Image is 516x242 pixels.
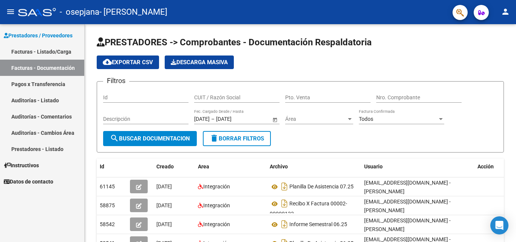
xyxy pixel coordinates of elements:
span: Exportar CSV [103,59,153,66]
span: - [PERSON_NAME] [99,4,167,20]
span: PRESTADORES -> Comprobantes - Documentación Respaldatoria [97,37,372,48]
button: Open calendar [271,116,279,123]
span: Área [285,116,346,122]
input: End date [216,116,253,122]
button: Exportar CSV [97,55,159,69]
datatable-header-cell: Usuario [361,159,474,175]
span: Usuario [364,163,383,170]
span: [DATE] [156,202,172,208]
i: Descargar documento [280,218,289,230]
span: Area [198,163,209,170]
span: Datos de contacto [4,177,53,186]
span: Creado [156,163,174,170]
span: [EMAIL_ADDRESS][DOMAIN_NAME] - [PERSON_NAME] [364,199,451,213]
datatable-header-cell: Area [195,159,267,175]
button: Buscar Documentacion [103,131,197,146]
div: Open Intercom Messenger [490,216,508,234]
span: - osepjana [60,4,99,20]
span: Prestadores / Proveedores [4,31,73,40]
span: 58542 [100,221,115,227]
span: Borrar Filtros [210,135,264,142]
span: [DATE] [156,221,172,227]
span: Buscar Documentacion [110,135,190,142]
span: Acción [477,163,494,170]
button: Borrar Filtros [203,131,271,146]
span: Archivo [270,163,288,170]
span: Todos [359,116,373,122]
mat-icon: person [501,7,510,16]
span: [EMAIL_ADDRESS][DOMAIN_NAME] - [PERSON_NAME] [364,217,451,232]
span: Informe Semestral 06.25 [289,222,347,228]
span: Integración [203,202,230,208]
mat-icon: delete [210,134,219,143]
mat-icon: search [110,134,119,143]
mat-icon: cloud_download [103,57,112,66]
app-download-masive: Descarga masiva de comprobantes (adjuntos) [165,55,234,69]
span: Integración [203,221,230,227]
span: Planilla De Asistencia 07.25 [289,184,354,190]
i: Descargar documento [280,197,289,210]
i: Descargar documento [280,180,289,193]
input: Start date [194,116,210,122]
datatable-header-cell: Acción [474,159,512,175]
datatable-header-cell: Creado [153,159,195,175]
span: Descarga Masiva [171,59,228,66]
h3: Filtros [103,76,129,86]
span: 61145 [100,183,115,190]
span: 58875 [100,202,115,208]
span: Recibo X Factura 00002-00000122 [270,201,347,217]
span: Integración [203,183,230,190]
button: Descarga Masiva [165,55,234,69]
span: [EMAIL_ADDRESS][DOMAIN_NAME] - [PERSON_NAME] [364,180,451,194]
datatable-header-cell: Id [97,159,127,175]
span: – [211,116,215,122]
datatable-header-cell: Archivo [267,159,361,175]
span: [DATE] [156,183,172,190]
span: Id [100,163,104,170]
span: Instructivos [4,161,39,170]
mat-icon: menu [6,7,15,16]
